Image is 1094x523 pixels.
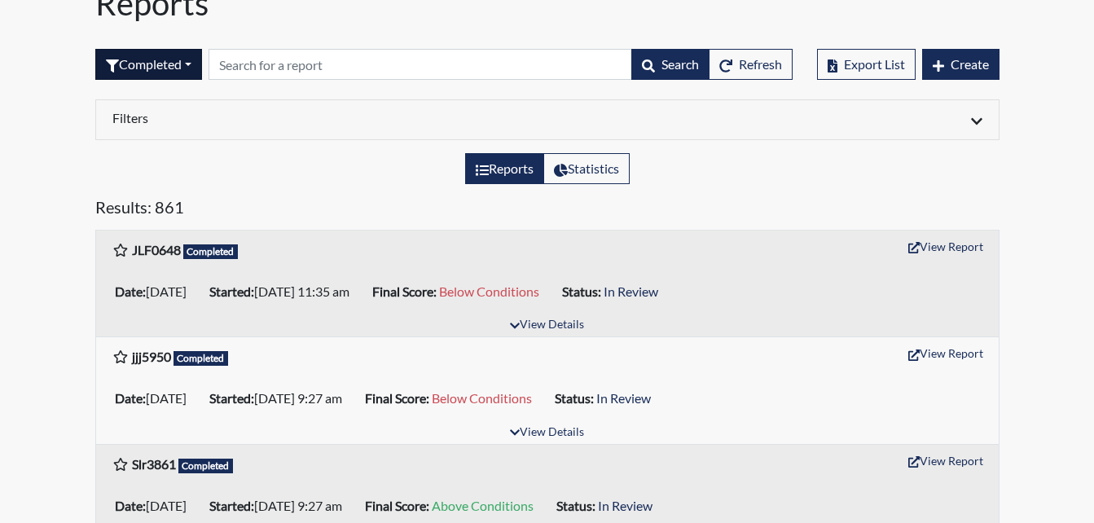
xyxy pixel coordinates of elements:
[556,498,595,513] b: Status:
[432,498,534,513] span: Above Conditions
[901,341,991,366] button: View Report
[95,197,1000,223] h5: Results: 861
[108,493,203,519] li: [DATE]
[817,49,916,80] button: Export List
[951,56,989,72] span: Create
[503,422,591,444] button: View Details
[209,283,254,299] b: Started:
[432,390,532,406] span: Below Conditions
[112,110,535,125] h6: Filters
[108,279,203,305] li: [DATE]
[115,283,146,299] b: Date:
[132,456,176,472] b: Slr3861
[922,49,1000,80] button: Create
[209,49,632,80] input: Search by Registration ID, Interview Number, or Investigation Name.
[115,390,146,406] b: Date:
[178,459,234,473] span: Completed
[372,283,437,299] b: Final Score:
[132,349,171,364] b: jjj5950
[739,56,782,72] span: Refresh
[108,385,203,411] li: [DATE]
[503,314,591,336] button: View Details
[203,385,358,411] li: [DATE] 9:27 am
[95,49,202,80] button: Completed
[95,49,202,80] div: Filter by interview status
[365,498,429,513] b: Final Score:
[203,279,366,305] li: [DATE] 11:35 am
[901,234,991,259] button: View Report
[365,390,429,406] b: Final Score:
[844,56,905,72] span: Export List
[555,390,594,406] b: Status:
[183,244,239,259] span: Completed
[115,498,146,513] b: Date:
[604,283,658,299] span: In Review
[465,153,544,184] label: View the list of reports
[709,49,793,80] button: Refresh
[543,153,630,184] label: View statistics about completed interviews
[209,498,254,513] b: Started:
[596,390,651,406] span: In Review
[439,283,539,299] span: Below Conditions
[631,49,710,80] button: Search
[661,56,699,72] span: Search
[901,448,991,473] button: View Report
[598,498,652,513] span: In Review
[100,110,995,130] div: Click to expand/collapse filters
[209,390,254,406] b: Started:
[132,242,181,257] b: JLF0648
[203,493,358,519] li: [DATE] 9:27 am
[562,283,601,299] b: Status:
[174,351,229,366] span: Completed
